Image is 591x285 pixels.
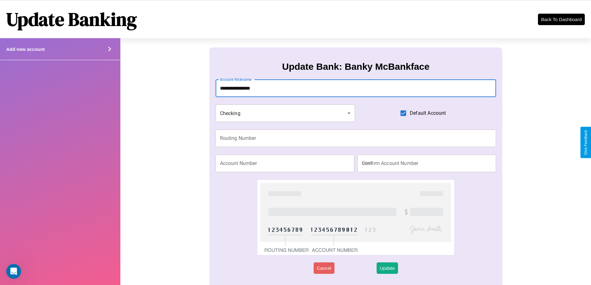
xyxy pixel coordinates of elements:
div: Checking [216,105,355,122]
button: Cancel [314,262,334,274]
label: Account Nickname [220,77,252,82]
button: Back To Dashboard [538,14,585,25]
img: check [257,180,454,255]
iframe: Intercom live chat [6,264,21,279]
h3: Update Bank: Banky McBankface [282,61,429,72]
h1: Update Banking [6,7,137,32]
h4: Add new account [6,47,45,52]
div: Give Feedback [584,130,588,155]
button: Update [377,262,398,274]
span: Default Account [410,109,446,117]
